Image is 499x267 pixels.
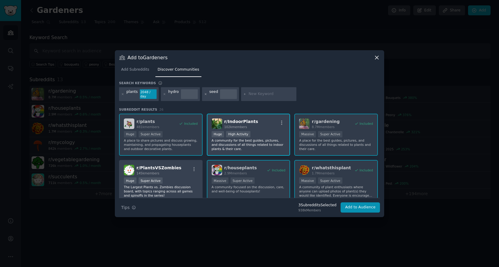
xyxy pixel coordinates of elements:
[226,131,250,137] div: High Activity
[212,138,286,151] p: A community for the best guides, pictures, and discussions of all things related to indoor plants...
[159,108,164,111] span: 26
[341,202,380,213] button: Add to Audience
[155,65,201,77] a: Discover Communities
[119,107,157,112] span: Subreddit Results
[124,177,136,184] div: Huge
[212,118,222,129] img: IndoorPlants
[298,203,337,208] div: 3 Subreddit s Selected
[209,89,218,99] div: seed
[121,67,149,72] span: Add Subreddits
[212,131,224,137] div: Huge
[136,171,159,175] span: 145k members
[139,177,163,184] div: Super Active
[224,125,247,129] span: 102k members
[119,81,156,85] h3: Search keywords
[249,91,294,97] input: New Keyword
[136,165,181,170] span: r/ PlantsVSZombies
[121,204,130,211] span: Tips
[127,89,138,99] div: plants
[140,89,157,99] div: 2048 / day
[127,54,167,61] h3: Add to Gardeners
[224,119,258,124] span: r/ IndoorPlants
[158,67,199,72] span: Discover Communities
[298,208,337,212] div: 938k Members
[119,202,138,213] button: Tips
[124,185,198,198] p: The Largest Plants vs. Zombies discussion board, with topics ranging across all games and spinoff...
[119,65,151,77] a: Add Subreddits
[168,89,179,99] div: hydro
[124,165,134,175] img: PlantsVSZombies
